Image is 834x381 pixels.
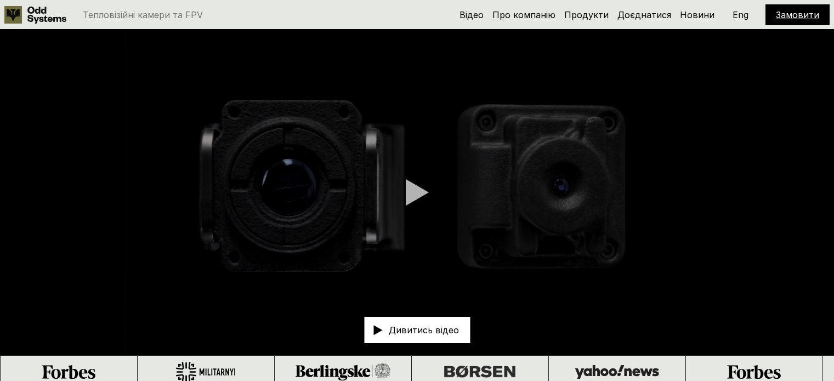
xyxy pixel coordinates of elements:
[680,9,714,20] a: Новини
[776,9,819,20] a: Замовити
[492,9,555,20] a: Про компанію
[389,326,459,334] p: Дивитись відео
[564,9,609,20] a: Продукти
[83,10,203,19] p: Тепловізійні камери та FPV
[617,9,671,20] a: Доєднатися
[733,10,748,19] p: Eng
[459,9,484,20] a: Відео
